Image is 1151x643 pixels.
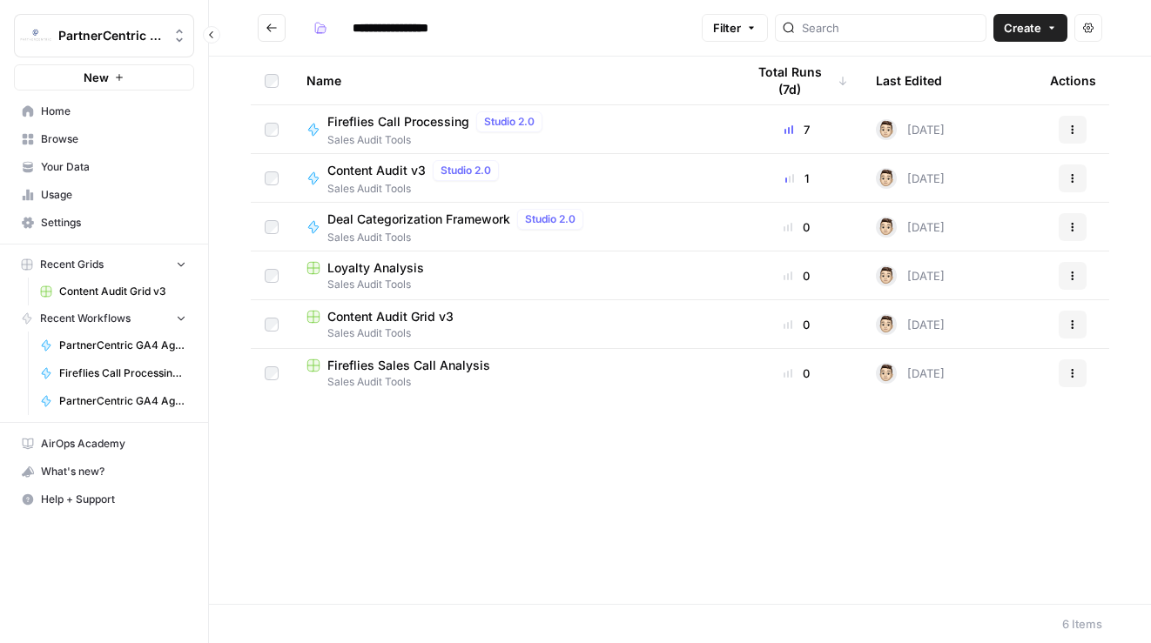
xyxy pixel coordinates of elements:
span: Fireflies Call Processing for CS [59,365,186,381]
div: 7 [745,121,848,138]
div: Actions [1050,57,1096,104]
div: Name [306,57,717,104]
div: 0 [745,218,848,236]
div: 6 Items [1062,615,1102,633]
span: Fireflies Sales Call Analysis [327,357,490,374]
span: Sales Audit Tools [327,132,549,148]
div: [DATE] [876,119,945,140]
a: Fireflies Sales Call AnalysisSales Audit Tools [306,357,717,390]
span: Studio 2.0 [484,114,535,130]
span: Browse [41,131,186,147]
input: Search [802,19,979,37]
button: Create [993,14,1067,42]
span: Settings [41,215,186,231]
a: Fireflies Call Processing for CS [32,359,194,387]
img: PartnerCentric Sales Tools Logo [20,20,51,51]
a: Content Audit v3Studio 2.0Sales Audit Tools [306,160,717,197]
span: Create [1004,19,1041,37]
a: Usage [14,181,194,209]
span: Sales Audit Tools [306,277,717,292]
span: Sales Audit Tools [306,325,717,341]
a: Browse [14,125,194,153]
button: What's new? [14,458,194,486]
img: j22vlec3s5as1jy706j54i2l8ae1 [876,168,897,189]
a: AirOps Academy [14,430,194,458]
a: Content Audit Grid v3 [32,278,194,305]
span: PartnerCentric GA4 Agent [59,393,186,409]
a: Fireflies Call ProcessingStudio 2.0Sales Audit Tools [306,111,717,148]
span: Sales Audit Tools [327,230,590,245]
span: Studio 2.0 [525,211,575,227]
span: Home [41,104,186,119]
span: Fireflies Call Processing [327,113,469,131]
a: PartnerCentric GA4 Agent - Leads - SQLs [32,332,194,359]
button: Filter [702,14,768,42]
span: Content Audit Grid v3 [59,284,186,299]
a: Your Data [14,153,194,181]
span: Loyalty Analysis [327,259,424,277]
div: [DATE] [876,363,945,384]
span: Deal Categorization Framework [327,211,510,228]
div: 0 [745,267,848,285]
span: Sales Audit Tools [327,181,506,197]
div: [DATE] [876,168,945,189]
div: Last Edited [876,57,942,104]
div: 0 [745,365,848,382]
div: 0 [745,316,848,333]
div: [DATE] [876,314,945,335]
span: PartnerCentric Sales Tools [58,27,164,44]
span: Filter [713,19,741,37]
button: New [14,64,194,90]
a: PartnerCentric GA4 Agent [32,387,194,415]
div: [DATE] [876,265,945,286]
span: Recent Grids [40,257,104,272]
div: Total Runs (7d) [745,57,848,104]
button: Go back [258,14,286,42]
a: Settings [14,209,194,237]
img: j22vlec3s5as1jy706j54i2l8ae1 [876,314,897,335]
span: Recent Workflows [40,311,131,326]
a: Content Audit Grid v3Sales Audit Tools [306,308,717,341]
span: Your Data [41,159,186,175]
img: j22vlec3s5as1jy706j54i2l8ae1 [876,217,897,238]
button: Workspace: PartnerCentric Sales Tools [14,14,194,57]
a: Home [14,97,194,125]
span: Content Audit Grid v3 [327,308,454,325]
div: 1 [745,170,848,187]
span: PartnerCentric GA4 Agent - Leads - SQLs [59,338,186,353]
span: New [84,69,109,86]
a: Loyalty AnalysisSales Audit Tools [306,259,717,292]
span: AirOps Academy [41,436,186,452]
div: [DATE] [876,217,945,238]
a: Deal Categorization FrameworkStudio 2.0Sales Audit Tools [306,209,717,245]
span: Content Audit v3 [327,162,426,179]
span: Studio 2.0 [441,163,491,178]
button: Recent Workflows [14,305,194,332]
span: Help + Support [41,492,186,507]
button: Recent Grids [14,251,194,278]
div: What's new? [15,459,193,485]
button: Help + Support [14,486,194,513]
img: j22vlec3s5as1jy706j54i2l8ae1 [876,119,897,140]
img: j22vlec3s5as1jy706j54i2l8ae1 [876,265,897,286]
span: Usage [41,187,186,203]
span: Sales Audit Tools [306,374,717,390]
img: j22vlec3s5as1jy706j54i2l8ae1 [876,363,897,384]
